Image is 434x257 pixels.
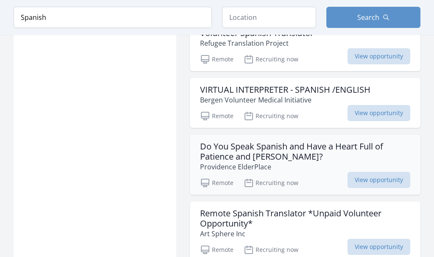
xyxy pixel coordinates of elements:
[200,111,234,121] p: Remote
[190,21,420,71] a: Volunteer Spanish Translator Refugee Translation Project Remote Recruiting now View opportunity
[200,141,410,162] h3: Do You Speak Spanish and Have a Heart Full of Patience and [PERSON_NAME]?
[244,111,298,121] p: Recruiting now
[244,178,298,188] p: Recruiting now
[348,48,410,64] span: View opportunity
[357,12,379,22] span: Search
[200,245,234,255] p: Remote
[14,7,212,28] input: Keyword
[190,135,420,195] a: Do You Speak Spanish and Have a Heart Full of Patience and [PERSON_NAME]? Providence ElderPlace R...
[200,208,410,229] h3: Remote Spanish Translator *Unpaid Volunteer Opportunity*
[244,54,298,64] p: Recruiting now
[348,239,410,255] span: View opportunity
[200,229,410,239] p: Art Sphere Inc
[200,85,370,95] h3: VIRTUAL INTERPRETER - SPANISH /ENGLISH
[348,105,410,121] span: View opportunity
[200,162,410,172] p: Providence ElderPlace
[200,95,370,105] p: Bergen Volunteer Medical Initiative
[200,54,234,64] p: Remote
[348,172,410,188] span: View opportunity
[200,178,234,188] p: Remote
[244,245,298,255] p: Recruiting now
[222,7,316,28] input: Location
[326,7,420,28] button: Search
[200,38,314,48] p: Refugee Translation Project
[190,78,420,128] a: VIRTUAL INTERPRETER - SPANISH /ENGLISH Bergen Volunteer Medical Initiative Remote Recruiting now ...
